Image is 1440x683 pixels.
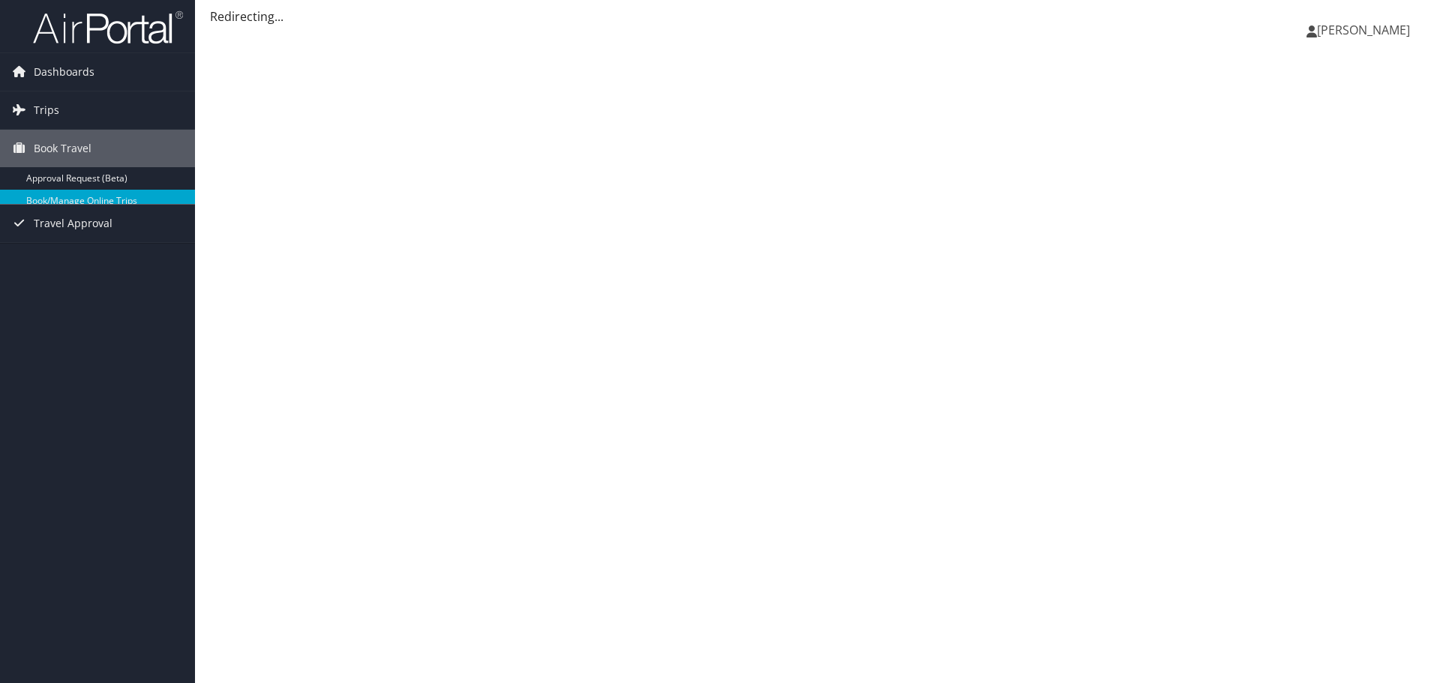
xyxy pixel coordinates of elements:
[210,7,1425,25] div: Redirecting...
[34,130,91,167] span: Book Travel
[33,10,183,45] img: airportal-logo.png
[34,205,112,242] span: Travel Approval
[34,91,59,129] span: Trips
[1306,7,1425,52] a: [PERSON_NAME]
[34,53,94,91] span: Dashboards
[1317,22,1410,38] span: [PERSON_NAME]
